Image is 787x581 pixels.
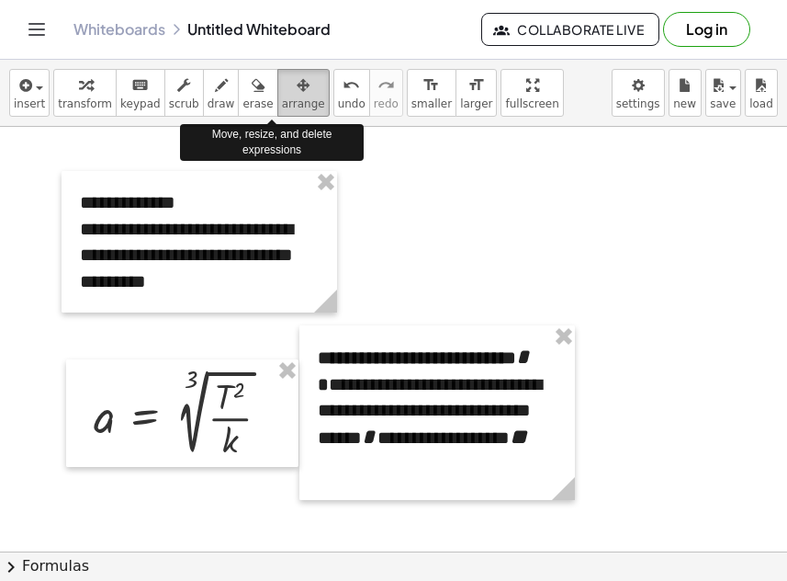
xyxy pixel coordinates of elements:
span: settings [616,97,660,110]
button: undoundo [333,69,370,117]
span: keypad [120,97,161,110]
span: larger [460,97,492,110]
span: redo [374,97,399,110]
span: undo [338,97,365,110]
button: fullscreen [500,69,563,117]
span: smaller [411,97,452,110]
button: insert [9,69,50,117]
button: arrange [277,69,330,117]
a: Whiteboards [73,20,165,39]
span: save [710,97,736,110]
button: format_sizelarger [455,69,497,117]
span: arrange [282,97,325,110]
i: undo [343,74,360,97]
button: keyboardkeypad [116,69,165,117]
span: erase [242,97,273,110]
button: Collaborate Live [481,13,659,46]
button: load [745,69,778,117]
span: transform [58,97,112,110]
button: transform [53,69,117,117]
span: insert [14,97,45,110]
button: new [669,69,702,117]
span: draw [208,97,235,110]
button: redoredo [369,69,403,117]
span: scrub [169,97,199,110]
button: Toggle navigation [22,15,51,44]
i: format_size [422,74,440,97]
span: new [673,97,696,110]
i: keyboard [131,74,149,97]
button: scrub [164,69,204,117]
i: redo [377,74,395,97]
span: Collaborate Live [497,21,644,38]
button: erase [238,69,277,117]
i: format_size [467,74,485,97]
button: format_sizesmaller [407,69,456,117]
button: Log in [663,12,750,47]
button: draw [203,69,240,117]
button: save [705,69,741,117]
div: Move, resize, and delete expressions [180,124,364,161]
button: settings [612,69,665,117]
span: load [749,97,773,110]
span: fullscreen [505,97,558,110]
